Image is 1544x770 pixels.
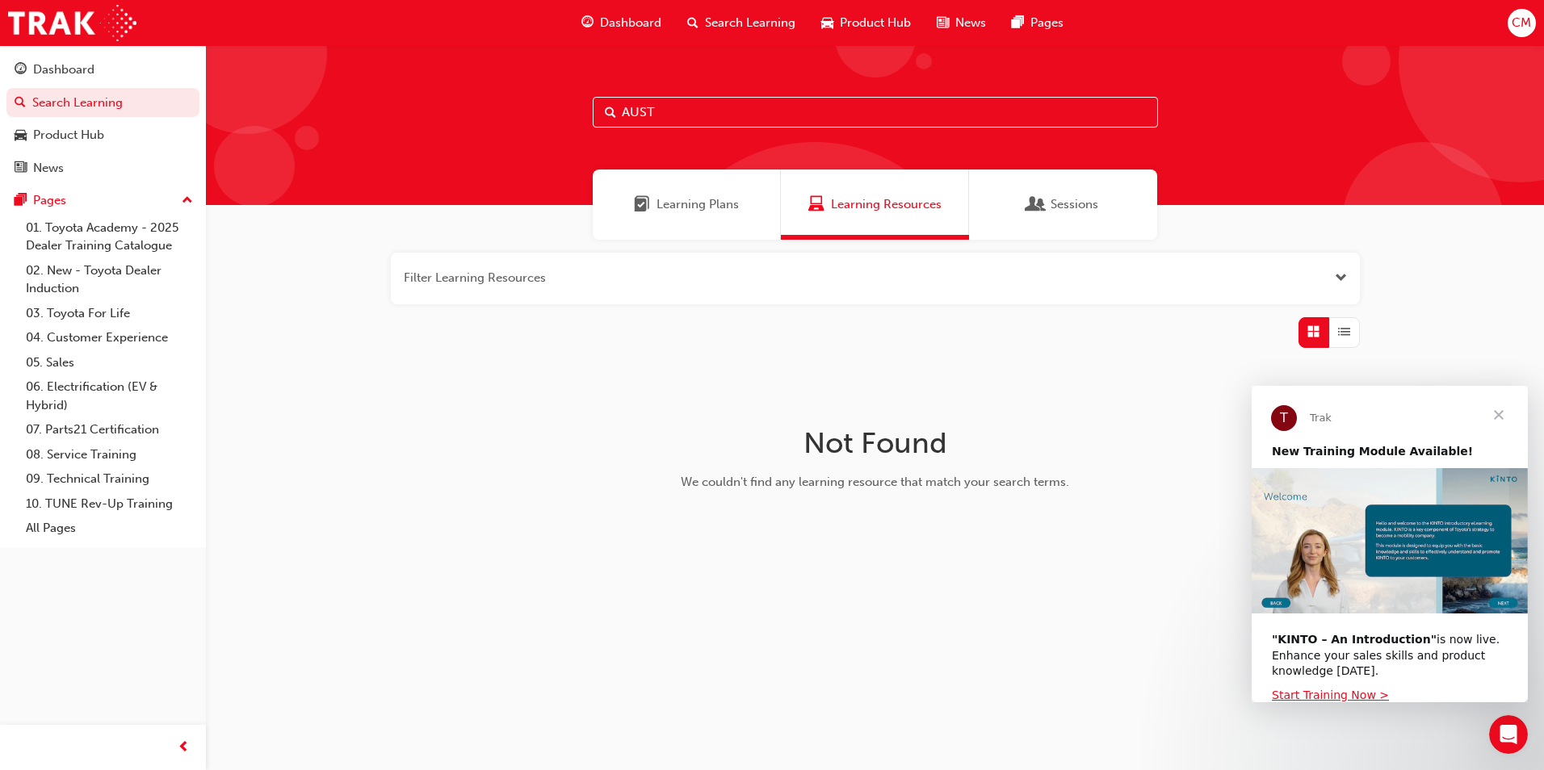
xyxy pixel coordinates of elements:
span: search-icon [687,13,699,33]
div: Dashboard [33,61,94,79]
span: guage-icon [581,13,594,33]
a: news-iconNews [924,6,999,40]
span: up-icon [182,190,193,211]
a: Dashboard [6,55,199,85]
a: Learning ResourcesLearning Resources [781,169,969,240]
div: News [33,159,64,178]
span: Learning Plans [634,195,650,214]
a: Search Learning [6,88,199,118]
div: Product Hub [33,126,104,144]
span: Learning Resources [831,195,942,214]
span: Sessions [1051,195,1098,214]
img: Trak [8,5,136,41]
a: car-iconProduct Hub [808,6,924,40]
a: Learning PlansLearning Plans [593,169,781,240]
a: News [6,153,199,183]
a: Product Hub [6,120,199,150]
span: guage-icon [15,63,27,77]
button: Open the filter [1335,269,1347,287]
span: Grid [1307,323,1320,341]
span: car-icon [821,13,833,33]
span: CM [1512,14,1531,32]
a: 09. Technical Training [19,467,199,492]
span: List [1338,323,1350,341]
span: Product Hub [840,14,911,32]
h1: Not Found [619,425,1131,461]
button: CM [1508,9,1536,37]
iframe: Intercom live chat [1489,715,1528,754]
a: All Pages [19,516,199,541]
span: news-icon [15,161,27,176]
button: Pages [6,186,199,216]
span: Learning Plans [657,195,739,214]
a: SessionsSessions [969,169,1157,240]
span: search-icon [15,96,26,111]
span: pages-icon [15,194,27,208]
span: news-icon [937,13,949,33]
input: Search... [593,97,1158,128]
span: News [955,14,986,32]
span: Sessions [1028,195,1044,214]
div: We couldn't find any learning resource that match your search terms. [619,473,1131,492]
a: 10. TUNE Rev-Up Training [19,492,199,517]
span: prev-icon [178,738,190,758]
span: Pages [1030,14,1064,32]
a: 08. Service Training [19,442,199,467]
iframe: Intercom live chat message [1252,386,1528,702]
a: 03. Toyota For Life [19,301,199,326]
span: pages-icon [1012,13,1024,33]
a: 04. Customer Experience [19,325,199,350]
button: DashboardSearch LearningProduct HubNews [6,52,199,186]
span: car-icon [15,128,27,143]
a: 07. Parts21 Certification [19,417,199,442]
span: Learning Resources [808,195,824,214]
div: Pages [33,191,66,210]
a: guage-iconDashboard [569,6,674,40]
span: Dashboard [600,14,661,32]
a: 05. Sales [19,350,199,375]
a: pages-iconPages [999,6,1076,40]
a: 06. Electrification (EV & Hybrid) [19,375,199,417]
a: search-iconSearch Learning [674,6,808,40]
span: Search [605,103,616,122]
span: Search Learning [705,14,795,32]
a: 01. Toyota Academy - 2025 Dealer Training Catalogue [19,216,199,258]
a: 02. New - Toyota Dealer Induction [19,258,199,301]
